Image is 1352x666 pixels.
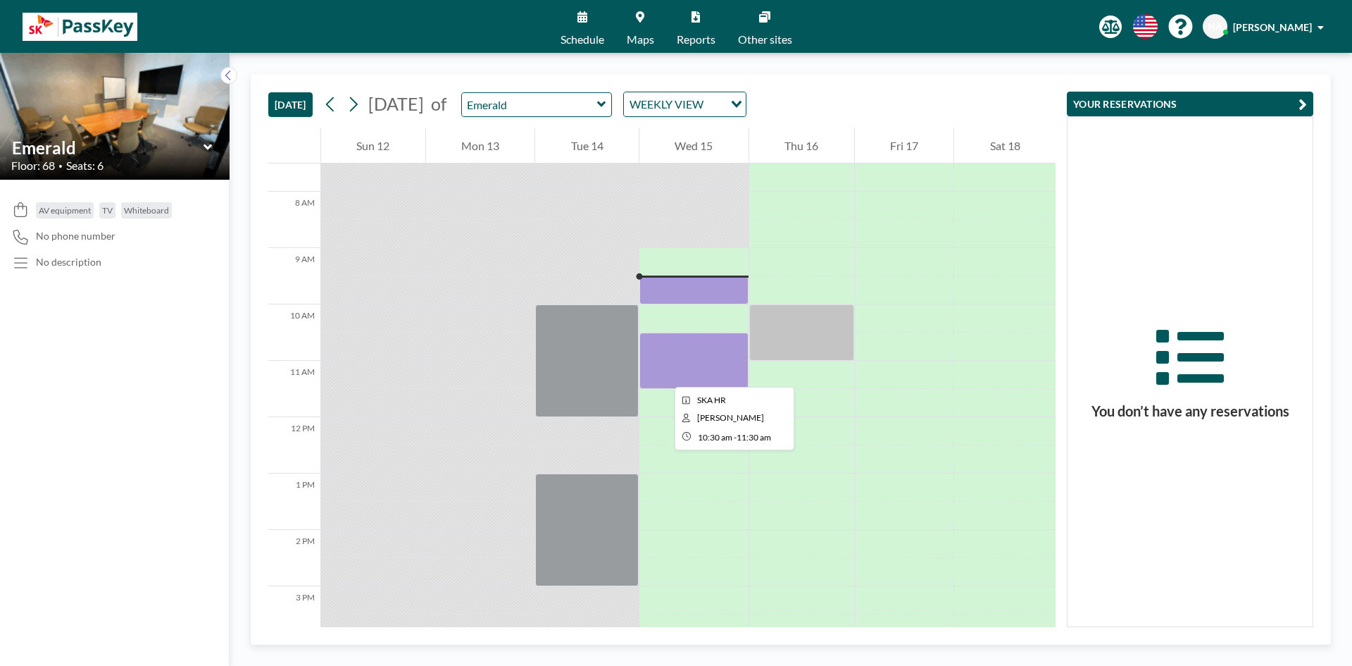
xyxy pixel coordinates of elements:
[431,93,446,115] span: of
[426,128,535,164] div: Mon 13
[368,93,424,114] span: [DATE]
[268,417,320,474] div: 12 PM
[58,161,63,171] span: •
[102,205,113,216] span: TV
[1068,402,1313,420] h3: You don’t have any reservations
[268,304,320,361] div: 10 AM
[954,128,1056,164] div: Sat 18
[268,530,320,586] div: 2 PM
[677,34,715,45] span: Reports
[738,34,792,45] span: Other sites
[1208,20,1222,33] span: NA
[1067,92,1313,116] button: YOUR RESERVATIONS
[535,128,639,164] div: Tue 14
[12,137,204,158] input: Emerald
[124,205,169,216] span: Whiteboard
[697,395,726,405] span: SKA HR
[624,92,746,116] div: Search for option
[698,432,732,443] span: 10:30 AM
[268,586,320,643] div: 3 PM
[268,474,320,530] div: 1 PM
[708,95,722,113] input: Search for option
[734,432,737,443] span: -
[855,128,954,164] div: Fri 17
[66,159,104,173] span: Seats: 6
[268,248,320,304] div: 9 AM
[36,230,115,242] span: No phone number
[639,128,749,164] div: Wed 15
[268,135,320,192] div: 7 AM
[627,95,706,113] span: WEEKLY VIEW
[11,159,55,173] span: Floor: 68
[737,432,771,443] span: 11:30 AM
[268,361,320,417] div: 11 AM
[561,34,604,45] span: Schedule
[1233,21,1312,33] span: [PERSON_NAME]
[697,412,764,423] span: Nakia Albino
[462,93,597,116] input: Emerald
[268,92,313,117] button: [DATE]
[627,34,654,45] span: Maps
[749,128,854,164] div: Thu 16
[268,192,320,248] div: 8 AM
[321,128,425,164] div: Sun 12
[36,256,101,269] div: No description
[39,205,91,216] span: AV equipment
[23,13,137,41] img: organization-logo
